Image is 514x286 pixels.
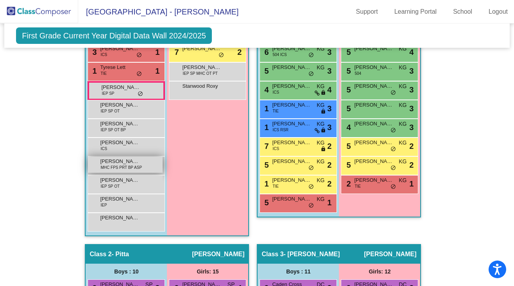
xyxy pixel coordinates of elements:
[327,178,331,190] span: 2
[399,63,407,72] span: KG
[355,183,361,189] span: TIE
[317,120,324,128] span: KG
[262,142,269,150] span: 7
[272,52,287,58] span: 504 ICS
[262,179,269,188] span: 1
[272,45,311,52] span: [PERSON_NAME]
[182,63,221,71] span: [PERSON_NAME]
[399,45,407,53] span: KG
[182,82,221,90] span: Stanwood Roxy
[100,127,125,133] span: IEP SP OT BP
[321,109,326,115] span: lock
[100,45,139,52] span: [PERSON_NAME]
[327,121,331,133] span: 3
[261,250,283,258] span: Class 3
[272,101,311,109] span: [PERSON_NAME]
[100,157,139,165] span: [PERSON_NAME]
[409,140,414,152] span: 2
[344,85,351,94] span: 5
[390,165,396,171] span: do_not_disturb_alt
[317,195,324,203] span: KG
[364,250,416,258] span: [PERSON_NAME]
[390,184,396,190] span: do_not_disturb_alt
[308,203,314,209] span: do_not_disturb_alt
[16,27,212,44] span: First Grade Current Year Digital Data Wall 2024/2025
[100,195,139,203] span: [PERSON_NAME]
[327,197,331,208] span: 1
[327,140,331,152] span: 2
[262,104,269,113] span: 1
[272,183,279,189] span: TIE
[272,195,311,203] span: [PERSON_NAME]
[327,84,331,96] span: 4
[354,45,393,52] span: [PERSON_NAME]
[100,183,120,189] span: IEP SP OT
[100,176,139,184] span: [PERSON_NAME] Jr [PERSON_NAME]
[262,161,269,169] span: 5
[136,71,142,77] span: do_not_disturb_alt
[399,157,407,166] span: KG
[354,139,393,147] span: [PERSON_NAME]
[339,264,420,279] div: Girls: 12
[100,214,139,222] span: [PERSON_NAME]
[102,91,114,96] span: IEP SP
[409,159,414,171] span: 2
[327,65,331,77] span: 3
[182,45,221,52] span: [PERSON_NAME]
[272,127,288,133] span: ICS RSR
[100,52,107,58] span: ICS
[100,63,139,71] span: Tyrese Lett
[101,83,140,91] span: [PERSON_NAME]
[317,45,324,53] span: KG
[350,5,384,18] a: Support
[100,101,139,109] span: [PERSON_NAME]
[317,101,324,109] span: KG
[390,90,396,96] span: do_not_disturb_alt
[138,91,143,97] span: do_not_disturb_alt
[272,63,311,71] span: [PERSON_NAME]
[409,46,414,58] span: 4
[308,165,314,171] span: do_not_disturb_alt
[86,264,167,279] div: Boys : 10
[409,84,414,96] span: 3
[344,67,351,75] span: 5
[100,165,142,170] span: MHC FPS PRT BP ASP
[272,82,311,90] span: [PERSON_NAME]
[167,264,248,279] div: Girls: 15
[482,5,514,18] a: Logout
[354,101,393,109] span: [PERSON_NAME]
[399,139,407,147] span: KG
[100,146,107,152] span: ICS
[327,103,331,114] span: 3
[90,48,97,56] span: 3
[90,250,111,258] span: Class 2
[399,101,407,109] span: KG
[172,48,179,56] span: 7
[112,250,129,258] span: - Pitta
[100,120,139,128] span: [PERSON_NAME]
[317,176,324,185] span: KG
[321,90,326,96] span: lock
[272,176,311,184] span: [PERSON_NAME]
[321,127,326,134] span: lock
[355,71,361,76] span: 504
[90,67,97,75] span: 1
[344,104,351,113] span: 5
[272,146,279,152] span: ICS
[317,157,324,166] span: KG
[354,157,393,165] span: [PERSON_NAME]
[399,120,407,128] span: KG
[344,142,351,150] span: 5
[354,120,393,128] span: [PERSON_NAME]
[183,71,217,76] span: IEP SP MHC OT PT
[100,139,139,147] span: [PERSON_NAME]
[258,264,339,279] div: Boys : 11
[272,139,311,147] span: [PERSON_NAME]
[272,108,279,114] span: TIE
[272,89,279,95] span: ICS
[317,63,324,72] span: KG
[388,5,443,18] a: Learning Portal
[344,48,351,56] span: 5
[272,120,311,128] span: [PERSON_NAME]
[100,202,107,208] span: IEP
